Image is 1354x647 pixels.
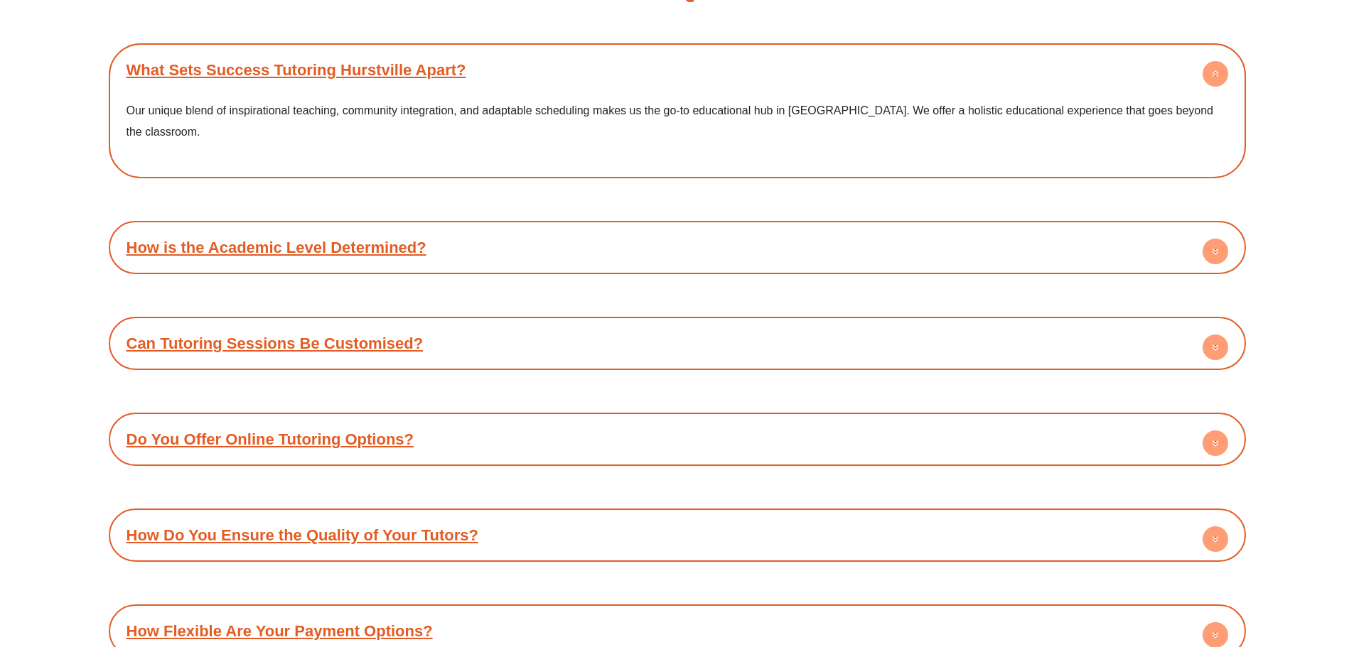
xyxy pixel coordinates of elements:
[127,335,424,352] a: Can Tutoring Sessions Be Customised?
[127,61,466,79] a: What Sets Success Tutoring Hurstville Apart?
[116,324,1239,363] div: Can Tutoring Sessions Be Customised?
[116,420,1239,459] div: Do You Offer Online Tutoring Options?
[116,516,1239,555] div: How Do You Ensure the Quality of Your Tutors?
[127,430,414,448] a: Do You Offer Online Tutoring Options?
[127,526,478,544] a: How Do You Ensure the Quality of Your Tutors?
[127,239,426,256] a: How is the Academic Level Determined?
[127,622,433,640] a: How Flexible Are Your Payment Options?
[127,104,1214,138] span: Our unique blend of inspirational teaching, community integration, and adaptable scheduling makes...
[116,89,1239,171] div: What Sets Success Tutoring Hurstville Apart?
[116,228,1239,267] div: How is the Academic Level Determined?
[1117,486,1354,647] iframe: Chat Widget
[116,50,1239,89] div: What Sets Success Tutoring Hurstville Apart?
